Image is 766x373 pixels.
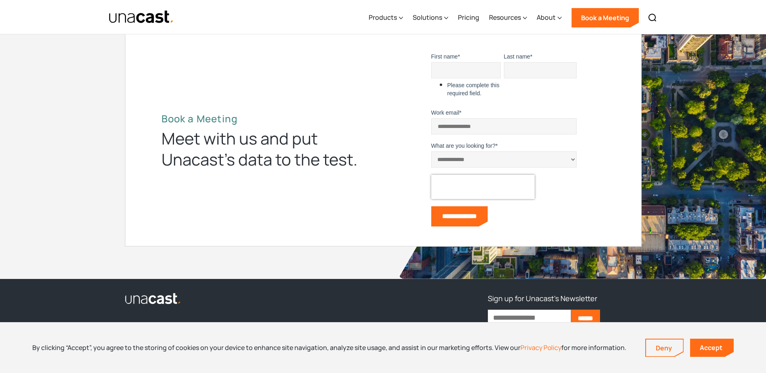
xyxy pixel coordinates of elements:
[431,142,496,149] span: What are you looking for?
[520,343,561,352] a: Privacy Policy
[646,339,683,356] a: Deny
[571,8,639,27] a: Book a Meeting
[162,113,371,125] h2: Book a Meeting
[413,13,442,22] div: Solutions
[690,339,734,357] a: Accept
[125,293,181,305] img: Unacast logo
[431,175,535,199] iframe: reCAPTCHA
[369,13,397,22] div: Products
[369,1,403,34] div: Products
[537,13,556,22] div: About
[447,81,504,97] label: Please complete this required field.
[537,1,562,34] div: About
[488,292,597,305] h3: Sign up for Unacast's Newsletter
[162,128,371,170] div: Meet with us and put Unacast’s data to the test.
[431,109,460,116] span: Work email
[109,10,174,24] a: home
[648,13,657,23] img: Search icon
[431,53,458,60] span: First name
[489,1,527,34] div: Resources
[125,292,421,305] a: link to the homepage
[109,10,174,24] img: Unacast text logo
[458,1,479,34] a: Pricing
[504,53,530,60] span: Last name
[413,1,448,34] div: Solutions
[32,343,626,352] div: By clicking “Accept”, you agree to the storing of cookies on your device to enhance site navigati...
[489,13,521,22] div: Resources
[125,318,421,339] h2: The industry’s expert in location data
